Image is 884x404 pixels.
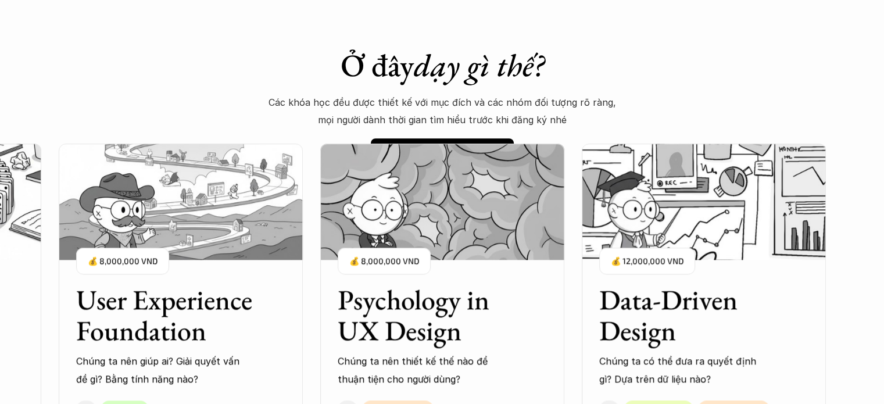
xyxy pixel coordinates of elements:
[349,253,419,269] p: 💰 8,000,000 VND
[239,47,646,84] h1: Ở đây
[268,94,617,129] p: Các khóa học đều được thiết kế với mục đích và các nhóm đối tượng rõ ràng, mọi người dành thời gi...
[611,253,683,269] p: 💰 12,000,000 VND
[338,284,518,346] h3: Psychology in UX Design
[76,352,245,388] p: Chúng ta nên giúp ai? Giải quyết vấn đề gì? Bằng tính năng nào?
[371,138,514,169] a: 🧠 So sánh các khóa
[338,352,506,388] p: Chúng ta nên thiết kế thế nào để thuận tiện cho người dùng?
[76,284,256,346] h3: User Experience Foundation
[88,253,158,269] p: 💰 8,000,000 VND
[599,284,779,346] h3: Data-Driven Design
[599,352,768,388] p: Chúng ta có thể đưa ra quyết định gì? Dựa trên dữ liệu nào?
[414,45,544,85] em: dạy gì thế?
